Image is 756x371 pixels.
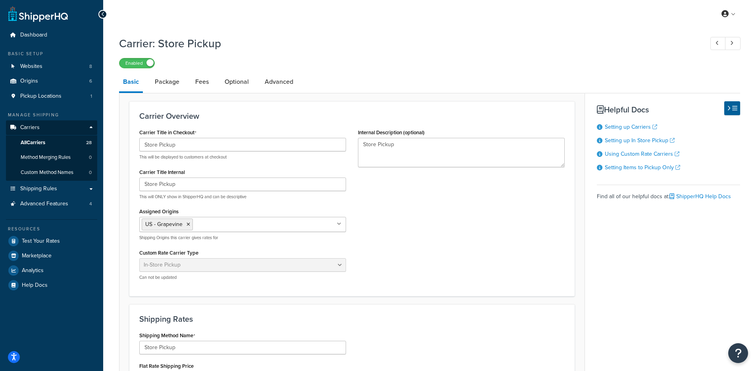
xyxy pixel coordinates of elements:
span: Marketplace [22,253,52,259]
span: Shipping Rules [20,185,57,192]
span: 8 [89,63,92,70]
a: Previous Record [710,37,726,50]
a: Marketplace [6,249,97,263]
label: Custom Rate Carrier Type [139,250,198,256]
span: Help Docs [22,282,48,289]
span: Analytics [22,267,44,274]
span: Carriers [20,124,40,131]
a: Basic [119,72,143,93]
a: Carriers [6,120,97,135]
label: Shipping Method Name [139,332,195,339]
span: All Carriers [21,139,45,146]
a: Setting up In Store Pickup [605,136,675,145]
a: Next Record [725,37,741,50]
div: Resources [6,226,97,232]
span: 0 [89,169,92,176]
label: Internal Description (optional) [358,129,425,135]
a: Package [151,72,183,91]
h3: Helpful Docs [597,105,740,114]
span: Websites [20,63,42,70]
div: Manage Shipping [6,112,97,118]
div: Basic Setup [6,50,97,57]
li: Websites [6,59,97,74]
li: Pickup Locations [6,89,97,104]
span: Advanced Features [20,201,68,207]
div: Find all of our helpful docs at: [597,185,740,202]
label: Assigned Origins [139,209,179,214]
a: Using Custom Rate Carriers [605,150,679,158]
p: This will be displayed to customers at checkout [139,154,346,160]
a: Advanced Features4 [6,197,97,211]
a: Method Merging Rules0 [6,150,97,165]
a: Dashboard [6,28,97,43]
a: Shipping Rules [6,182,97,196]
a: Test Your Rates [6,234,97,248]
li: Carriers [6,120,97,181]
span: 4 [89,201,92,207]
a: Advanced [261,72,297,91]
label: Carrier Title Internal [139,169,185,175]
span: Method Merging Rules [21,154,71,161]
span: Custom Method Names [21,169,73,176]
h3: Carrier Overview [139,112,565,120]
a: Websites8 [6,59,97,74]
a: Custom Method Names0 [6,165,97,180]
span: Test Your Rates [22,238,60,245]
h3: Shipping Rates [139,315,565,323]
a: Optional [221,72,253,91]
span: 0 [89,154,92,161]
a: Help Docs [6,278,97,292]
span: 28 [86,139,92,146]
h1: Carrier: Store Pickup [119,36,696,51]
a: Analytics [6,263,97,278]
a: AllCarriers28 [6,135,97,150]
a: Fees [191,72,213,91]
a: Setting Items to Pickup Only [605,163,680,172]
li: Origins [6,74,97,89]
button: Hide Help Docs [724,101,740,115]
p: This will ONLY show in ShipperHQ and can be descriptive [139,194,346,200]
button: Open Resource Center [728,343,748,363]
span: US - Grapevine [145,220,183,228]
li: Method Merging Rules [6,150,97,165]
p: Can not be updated [139,274,346,280]
span: Pickup Locations [20,93,62,100]
label: Flat Rate Shipping Price [139,363,194,369]
span: Dashboard [20,32,47,39]
a: Origins6 [6,74,97,89]
textarea: Store Pickup [358,138,565,167]
p: Shipping Origins this carrier gives rates for [139,235,346,241]
span: 1 [90,93,92,100]
a: ShipperHQ Help Docs [669,192,731,201]
span: 6 [89,78,92,85]
a: Setting up Carriers [605,123,657,131]
li: Advanced Features [6,197,97,211]
span: Origins [20,78,38,85]
label: Enabled [119,58,154,68]
a: Pickup Locations1 [6,89,97,104]
li: Custom Method Names [6,165,97,180]
label: Carrier Title in Checkout [139,129,196,136]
